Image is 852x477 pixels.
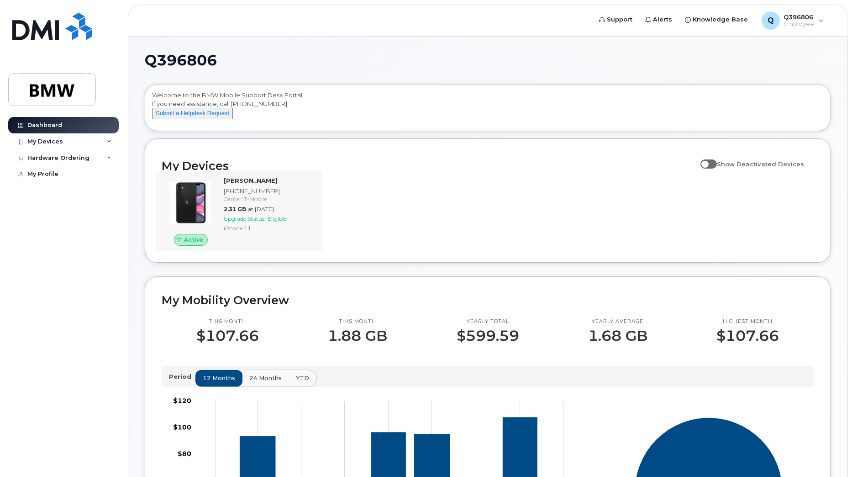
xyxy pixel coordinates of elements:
[248,206,274,212] span: at [DATE]
[162,176,316,246] a: Active[PERSON_NAME][PHONE_NUMBER]Carrier: T-Mobile2.31 GBat [DATE]Upgrade Status:EligibleiPhone 11
[196,328,259,344] p: $107.66
[812,437,845,470] iframe: Messenger Launcher
[716,328,779,344] p: $107.66
[162,159,696,173] h2: My Devices
[162,293,814,307] h2: My Mobility Overview
[169,181,213,225] img: iPhone_11.jpg
[268,215,287,222] span: Eligible
[152,108,233,119] button: Submit a Helpdesk Request
[296,374,309,382] span: YTD
[328,328,387,344] p: 1.88 GB
[716,318,779,325] p: Highest month
[173,397,191,405] tspan: $120
[152,109,233,117] a: Submit a Helpdesk Request
[457,328,519,344] p: $599.59
[588,318,647,325] p: Yearly average
[173,423,191,431] tspan: $100
[152,91,823,127] div: Welcome to the BMW Mobile Support Desk Portal If you need assistance, call [PHONE_NUMBER].
[700,155,708,163] input: Show Deactivated Devices
[224,206,246,212] span: 2.31 GB
[328,318,387,325] p: This month
[224,224,313,232] div: iPhone 11
[224,187,313,196] div: [PHONE_NUMBER]
[196,318,259,325] p: This month
[178,450,191,458] tspan: $80
[169,372,195,381] p: Period
[588,328,647,344] p: 1.68 GB
[184,235,204,244] span: Active
[457,318,519,325] p: Yearly total
[249,374,282,382] span: 24 months
[145,53,217,67] span: Q396806
[717,160,804,168] span: Show Deactivated Devices
[224,177,278,184] strong: [PERSON_NAME]
[224,215,266,222] span: Upgrade Status:
[224,195,313,203] div: Carrier: T-Mobile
